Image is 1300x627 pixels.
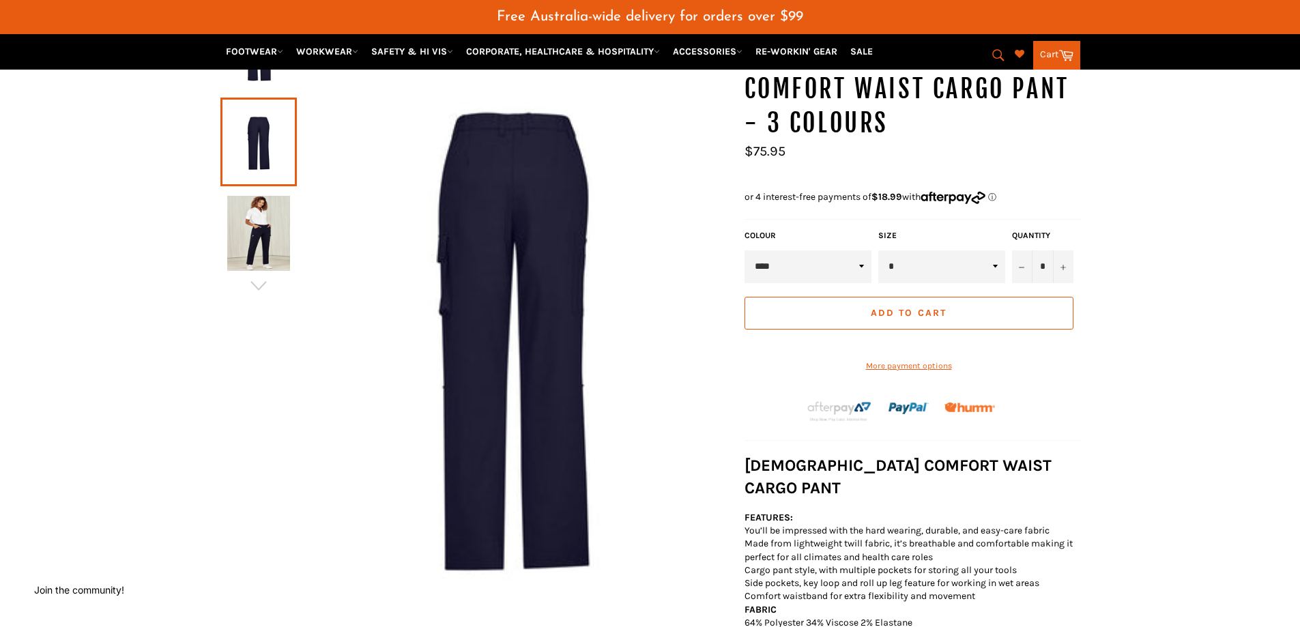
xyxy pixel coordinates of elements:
a: RE-WORKIN' GEAR [750,40,843,63]
button: Increase item quantity by one [1053,250,1073,283]
img: BIZCARE CL954LL Ladies Comfort Waist Cargo Pant - 3 Colours - Workin' Gear [227,196,290,271]
a: FOOTWEAR [220,40,289,63]
img: Afterpay-Logo-on-dark-bg_large.png [806,400,873,423]
span: Add to Cart [871,307,947,319]
h1: BIZCARE CL954LL [DEMOGRAPHIC_DATA] Comfort Waist Cargo Pant - 3 Colours [745,5,1080,140]
a: CORPORATE, HEALTHCARE & HOSPITALITY [461,40,665,63]
img: Humm_core_logo_RGB-01_300x60px_small_195d8312-4386-4de7-b182-0ef9b6303a37.png [944,403,995,413]
a: ACCESSORIES [667,40,748,63]
label: Size [878,230,1005,242]
button: Reduce item quantity by one [1012,250,1032,283]
img: paypal.png [889,388,929,428]
span: Free Australia-wide delivery for orders over $99 [497,10,803,24]
button: Add to Cart [745,297,1073,330]
a: Cart [1033,41,1080,70]
label: COLOUR [745,230,871,242]
strong: FEATURES: [745,512,793,523]
a: More payment options [745,360,1073,372]
button: Join the community! [34,584,124,596]
strong: FABRIC [745,604,777,615]
label: Quantity [1012,230,1073,242]
a: WORKWEAR [291,40,364,63]
a: SALE [845,40,878,63]
h3: [DEMOGRAPHIC_DATA] COMFORT WAIST CARGO PANT [745,454,1080,499]
span: $75.95 [745,143,785,159]
a: SAFETY & HI VIS [366,40,459,63]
